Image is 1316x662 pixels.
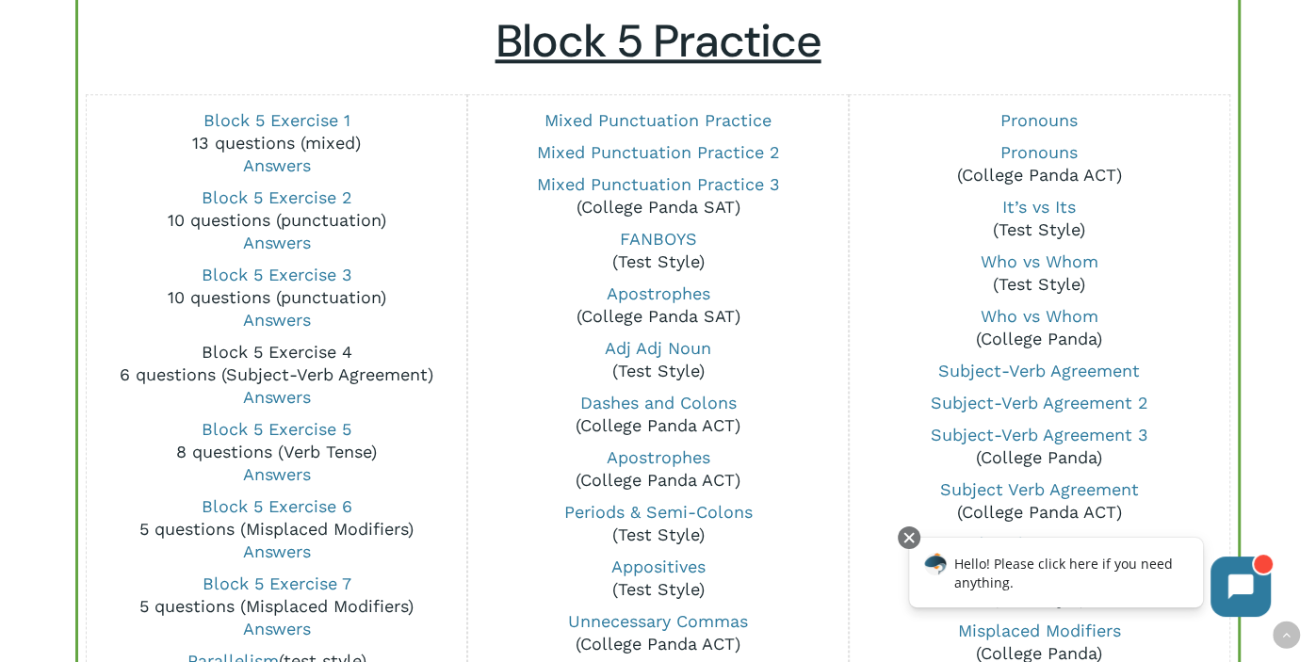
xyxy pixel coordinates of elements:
a: Subject Verb Agreement [940,479,1139,499]
a: Subject-Verb Agreement [938,361,1140,380]
a: Block 5 Exercise 5 [202,419,351,439]
a: Answers [243,310,311,330]
a: Answers [243,155,311,175]
a: FANBOYS [619,229,696,249]
a: Answers [243,541,311,561]
a: Who vs Whom [981,251,1098,271]
a: Answers [243,233,311,252]
a: Apostrophes [606,447,709,467]
a: Mixed Punctuation Practice [544,110,772,130]
a: Mixed Punctuation Practice 3 [536,174,779,194]
a: Periods & Semi-Colons [563,502,752,522]
p: (Test Style) [479,228,836,273]
a: Pronouns [1000,110,1078,130]
p: (College Panda SAT) [479,283,836,328]
a: Pronouns [1000,142,1078,162]
p: (College Panda ACT) [479,610,836,655]
a: Mixed Punctuation Practice 2 [536,142,779,162]
p: 13 questions (mixed) [98,109,454,177]
a: Answers [243,387,311,407]
p: 6 questions (Subject-Verb Agreement) [98,341,454,409]
p: (Test Style) [861,196,1217,241]
p: 8 questions (Verb Tense) [98,418,454,486]
a: Answers [243,619,311,638]
p: (College Panda) [861,305,1217,350]
u: Block 5 Practice [496,11,821,71]
a: Appositives [610,557,705,576]
p: (College Panda) [861,424,1217,469]
p: (College Panda SAT) [479,173,836,218]
p: 5 questions (Misplaced Modifiers) [98,573,454,640]
a: Block 5 Exercise 3 [202,265,352,284]
p: (Test Style) [861,565,1217,610]
p: (College Panda ACT) [479,446,836,492]
p: 10 questions (punctuation) [98,264,454,331]
a: Block 5 Exercise 7 [203,573,351,593]
a: Answers [243,464,311,484]
a: Unnecessary Commas [568,611,748,631]
p: 5 questions (Misplaced Modifiers) [98,495,454,563]
p: (College Panda ACT) [479,392,836,437]
p: (College Panda ACT) [861,141,1217,186]
a: Block 5 Exercise 4 [202,342,352,362]
a: Misplaced Modifiers [958,621,1121,640]
p: 10 questions (punctuation) [98,186,454,254]
a: It’s vs Its [1002,197,1076,217]
p: (College Panda ACT) [861,478,1217,524]
a: Dashes and Colons [579,393,736,412]
a: Subject-Verb Agreement 3 [931,425,1148,444]
iframe: Chatbot [889,523,1290,636]
a: Subject-Verb Agreement 2 [931,393,1148,412]
p: (Test Style) [479,556,836,601]
a: Who vs Whom [981,306,1098,326]
a: Block 5 Exercise 2 [202,187,352,207]
p: (Test Style) [479,337,836,382]
p: (Test Style) [479,501,836,546]
a: Block 5 Exercise 1 [203,110,350,130]
a: Adj Adj Noun [605,338,711,358]
a: Block 5 Exercise 6 [202,496,352,516]
a: Apostrophes [606,283,709,303]
p: (Test Style) [861,250,1217,296]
